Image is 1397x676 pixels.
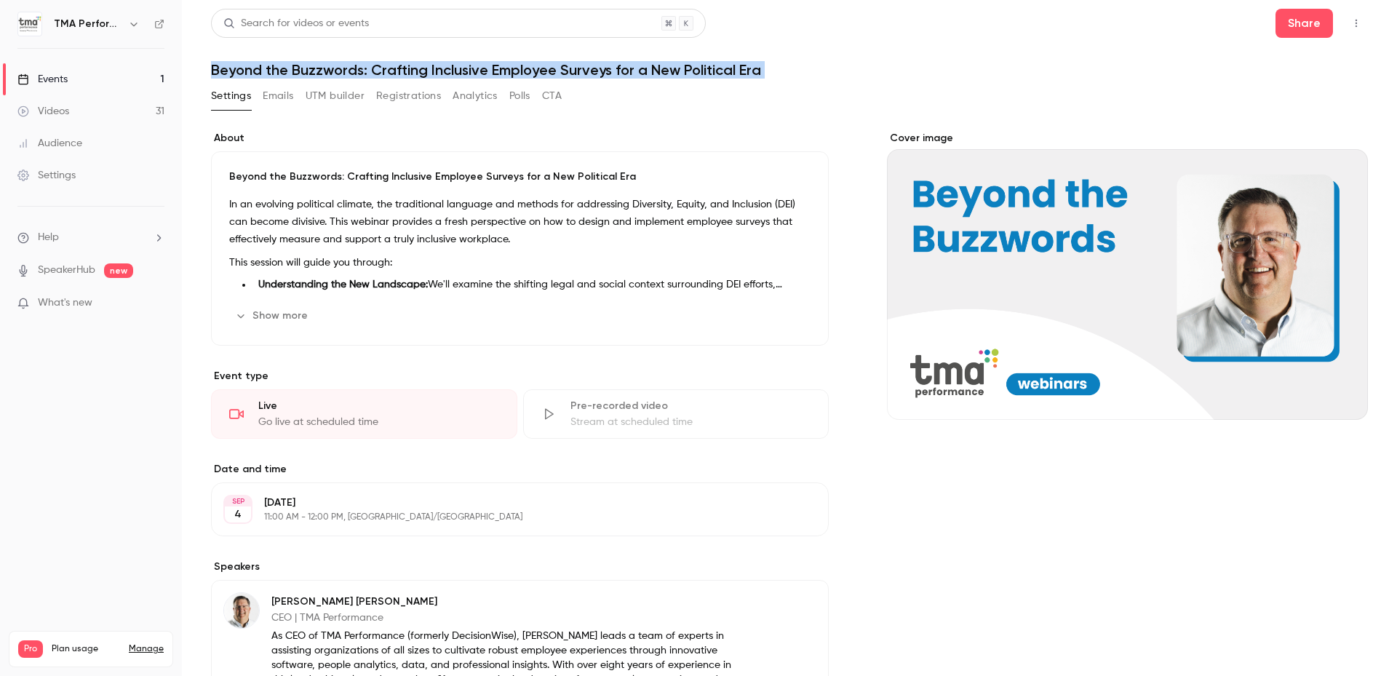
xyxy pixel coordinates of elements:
[104,263,133,278] span: new
[1275,9,1333,38] button: Share
[271,595,734,609] p: [PERSON_NAME] [PERSON_NAME]
[252,277,811,293] li: We'll examine the shifting legal and social context surrounding DEI efforts, including recent exe...
[211,131,829,146] label: About
[887,131,1368,420] section: Cover image
[542,84,562,108] button: CTA
[17,230,164,245] li: help-dropdown-opener
[17,72,68,87] div: Events
[264,512,752,523] p: 11:00 AM - 12:00 PM, [GEOGRAPHIC_DATA]/[GEOGRAPHIC_DATA]
[129,643,164,655] a: Manage
[17,168,76,183] div: Settings
[52,643,120,655] span: Plan usage
[225,496,251,506] div: SEP
[570,415,811,429] div: Stream at scheduled time
[229,254,811,271] p: This session will guide you through:
[229,196,811,248] p: In an evolving political climate, the traditional language and methods for addressing Diversity, ...
[264,496,752,510] p: [DATE]
[211,369,829,383] p: Event type
[258,279,428,290] strong: Understanding the New Landscape:
[17,104,69,119] div: Videos
[258,415,499,429] div: Go live at scheduled time
[887,131,1368,146] label: Cover image
[229,170,811,184] p: Beyond the Buzzwords: Crafting Inclusive Employee Surveys for a New Political Era
[229,304,317,327] button: Show more
[224,593,259,628] img: Matthew Wride
[211,84,251,108] button: Settings
[234,507,242,522] p: 4
[271,611,734,625] p: CEO | TMA Performance
[223,16,369,31] div: Search for videos or events
[263,84,293,108] button: Emails
[147,297,164,310] iframe: Noticeable Trigger
[570,399,811,413] div: Pre-recorded video
[258,399,499,413] div: Live
[211,389,517,439] div: LiveGo live at scheduled time
[18,12,41,36] img: TMA Performance (formerly DecisionWise)
[17,136,82,151] div: Audience
[38,295,92,311] span: What's new
[38,263,95,278] a: SpeakerHub
[376,84,441,108] button: Registrations
[38,230,59,245] span: Help
[523,389,829,439] div: Pre-recorded videoStream at scheduled time
[211,61,1368,79] h1: Beyond the Buzzwords: Crafting Inclusive Employee Surveys for a New Political Era
[453,84,498,108] button: Analytics
[211,560,829,574] label: Speakers
[509,84,530,108] button: Polls
[54,17,122,31] h6: TMA Performance (formerly DecisionWise)
[18,640,43,658] span: Pro
[306,84,365,108] button: UTM builder
[211,462,829,477] label: Date and time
